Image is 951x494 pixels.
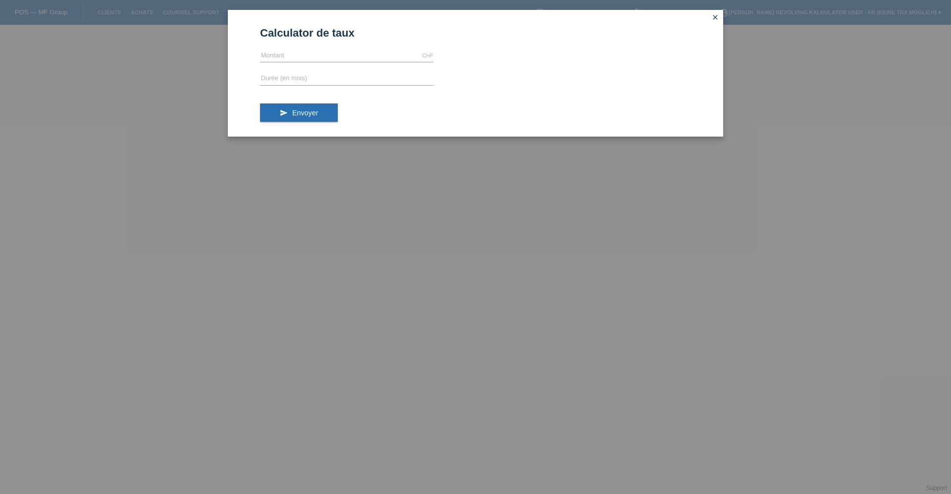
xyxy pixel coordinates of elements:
[709,12,722,24] a: close
[260,27,691,39] h1: Calculator de taux
[711,13,719,21] i: close
[260,103,338,122] button: send Envoyer
[292,109,318,117] span: Envoyer
[280,109,288,117] i: send
[422,52,433,58] div: CHF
